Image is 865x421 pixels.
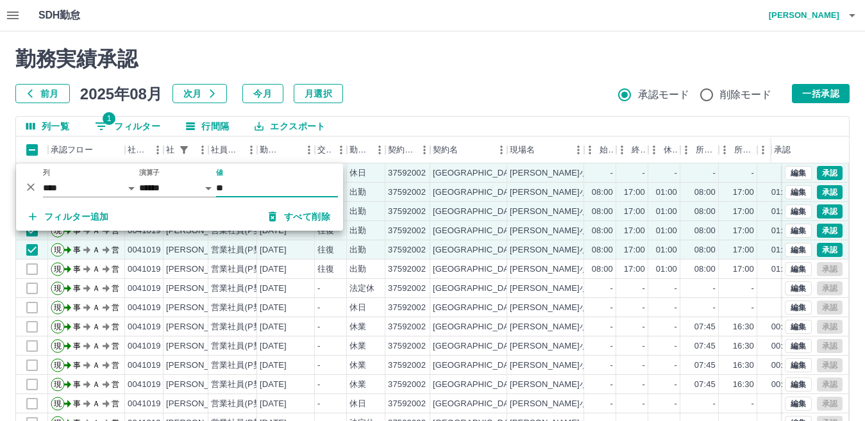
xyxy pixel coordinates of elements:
[785,166,812,180] button: 編集
[510,136,535,163] div: 現場名
[510,398,605,410] div: [PERSON_NAME]小学校
[317,321,320,333] div: -
[510,186,605,199] div: [PERSON_NAME]小学校
[675,359,677,372] div: -
[260,283,287,295] div: [DATE]
[349,263,366,276] div: 出勤
[388,302,426,314] div: 37592002
[317,283,320,295] div: -
[349,398,366,410] div: 休日
[694,244,716,256] div: 08:00
[317,379,320,391] div: -
[771,340,793,352] div: 00:45
[112,284,119,293] text: 営
[166,263,236,276] div: [PERSON_NAME]
[128,321,161,333] div: 0041019
[642,167,645,179] div: -
[54,245,62,254] text: 現
[817,185,843,199] button: 承認
[785,358,812,372] button: 編集
[600,136,614,163] div: 始業
[638,87,690,103] span: 承認モード
[510,359,605,372] div: [PERSON_NAME]小学校
[211,136,242,163] div: 社員区分
[713,283,716,295] div: -
[128,340,161,352] div: 0041019
[349,283,374,295] div: 法定休
[817,204,843,219] button: 承認
[211,340,273,352] div: 営業社員(P契約)
[51,136,93,163] div: 承認フロー
[388,244,426,256] div: 37592002
[54,322,62,331] text: 現
[54,399,62,408] text: 現
[771,379,793,391] div: 00:45
[15,84,70,103] button: 前月
[610,398,613,410] div: -
[592,225,613,237] div: 08:00
[349,206,366,218] div: 出勤
[510,244,605,256] div: [PERSON_NAME]小学校
[317,340,320,352] div: -
[433,340,521,352] div: [GEOGRAPHIC_DATA]
[92,361,100,370] text: Ａ
[713,302,716,314] div: -
[128,283,161,295] div: 0041019
[610,359,613,372] div: -
[73,380,81,389] text: 事
[349,379,366,391] div: 休業
[771,244,793,256] div: 01:00
[349,302,366,314] div: 休日
[166,244,236,256] div: [PERSON_NAME]
[510,302,605,314] div: [PERSON_NAME]小学校
[642,359,645,372] div: -
[258,205,340,228] button: すべて削除
[433,359,521,372] div: [GEOGRAPHIC_DATA]
[696,136,716,163] div: 所定開始
[193,140,212,160] button: メニュー
[388,136,415,163] div: 契約コード
[433,225,521,237] div: [GEOGRAPHIC_DATA]
[73,322,81,331] text: 事
[771,206,793,218] div: 01:00
[16,117,80,136] button: 列選択
[492,140,511,160] button: メニュー
[128,398,161,410] div: 0041019
[771,321,793,333] div: 00:45
[332,140,351,160] button: メニュー
[166,340,236,352] div: [PERSON_NAME]
[592,263,613,276] div: 08:00
[260,244,287,256] div: [DATE]
[433,263,521,276] div: [GEOGRAPHIC_DATA]
[610,302,613,314] div: -
[80,84,162,103] h5: 2025年08月
[664,136,678,163] div: 休憩
[112,380,119,389] text: 営
[92,342,100,351] text: Ａ
[92,245,100,254] text: Ａ
[112,245,119,254] text: 営
[85,117,171,136] button: フィルター表示
[785,301,812,315] button: 編集
[128,379,161,391] div: 0041019
[694,206,716,218] div: 08:00
[19,205,119,228] button: フィルター追加
[73,399,81,408] text: 事
[48,136,125,163] div: 承認フロー
[433,244,521,256] div: [GEOGRAPHIC_DATA]
[675,302,677,314] div: -
[92,322,100,331] text: Ａ
[433,398,521,410] div: [GEOGRAPHIC_DATA]
[216,168,223,177] label: 値
[433,206,521,218] div: [GEOGRAPHIC_DATA]
[317,398,320,410] div: -
[656,186,677,199] div: 01:00
[16,163,343,231] div: フィルター表示
[349,186,366,199] div: 出勤
[172,84,227,103] button: 次月
[211,359,273,372] div: 営業社員(P契約)
[317,359,320,372] div: -
[92,303,100,312] text: Ａ
[510,263,605,276] div: [PERSON_NAME]小学校
[43,168,50,177] label: 列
